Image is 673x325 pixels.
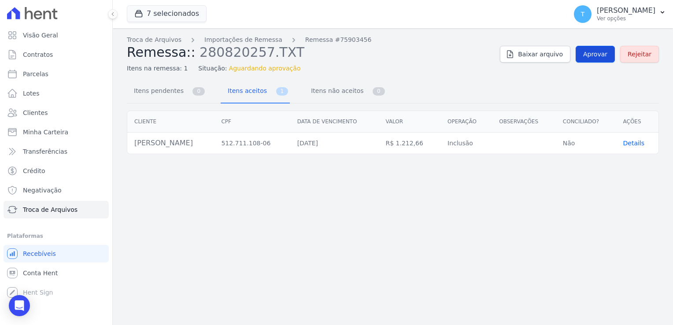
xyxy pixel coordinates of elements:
[576,46,615,63] a: Aprovar
[23,50,53,59] span: Contratos
[9,295,30,316] div: Open Intercom Messenger
[500,46,570,63] a: Baixar arquivo
[623,140,645,147] a: Details
[492,111,556,133] th: Observações
[556,111,616,133] th: Conciliado?
[23,166,45,175] span: Crédito
[127,111,214,133] th: Cliente
[597,6,655,15] p: [PERSON_NAME]
[23,269,58,277] span: Conta Hent
[23,89,40,98] span: Lotes
[378,133,440,154] td: R$ 1.212,66
[306,82,365,100] span: Itens não aceitos
[4,65,109,83] a: Parcelas
[556,133,616,154] td: Não
[597,15,655,22] p: Ver opções
[440,111,492,133] th: Operação
[581,11,585,17] span: T
[23,128,68,137] span: Minha Carteira
[4,201,109,218] a: Troca de Arquivos
[4,245,109,262] a: Recebíveis
[23,70,48,78] span: Parcelas
[229,64,301,73] span: Aguardando aprovação
[214,111,290,133] th: CPF
[628,50,651,59] span: Rejeitar
[583,50,607,59] span: Aprovar
[127,35,493,44] nav: Breadcrumb
[4,85,109,102] a: Lotes
[4,26,109,44] a: Visão Geral
[4,162,109,180] a: Crédito
[23,31,58,40] span: Visão Geral
[518,50,563,59] span: Baixar arquivo
[4,143,109,160] a: Transferências
[616,111,658,133] th: Ações
[623,140,645,147] span: translation missing: pt-BR.manager.charges.file_imports.show.table_row.details
[198,64,227,73] span: Situação:
[305,35,372,44] a: Remessa #75903456
[127,133,214,154] td: [PERSON_NAME]
[23,186,62,195] span: Negativação
[127,64,188,73] span: Itens na remessa: 1
[23,108,48,117] span: Clientes
[23,147,67,156] span: Transferências
[23,205,78,214] span: Troca de Arquivos
[127,35,181,44] a: Troca de Arquivos
[127,80,387,103] nav: Tab selector
[440,133,492,154] td: Inclusão
[4,123,109,141] a: Minha Carteira
[127,44,196,60] span: Remessa::
[4,46,109,63] a: Contratos
[4,104,109,122] a: Clientes
[304,80,387,103] a: Itens não aceitos 0
[127,5,207,22] button: 7 selecionados
[4,181,109,199] a: Negativação
[373,87,385,96] span: 0
[200,44,304,60] span: 280820257.TXT
[129,82,185,100] span: Itens pendentes
[567,2,673,26] button: T [PERSON_NAME] Ver opções
[221,80,290,103] a: Itens aceitos 1
[214,133,290,154] td: 512.711.108-06
[7,231,105,241] div: Plataformas
[4,264,109,282] a: Conta Hent
[276,87,288,96] span: 1
[290,111,379,133] th: Data de vencimento
[620,46,659,63] a: Rejeitar
[127,80,207,103] a: Itens pendentes 0
[204,35,282,44] a: Importações de Remessa
[23,249,56,258] span: Recebíveis
[192,87,205,96] span: 0
[378,111,440,133] th: Valor
[290,133,379,154] td: [DATE]
[222,82,269,100] span: Itens aceitos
